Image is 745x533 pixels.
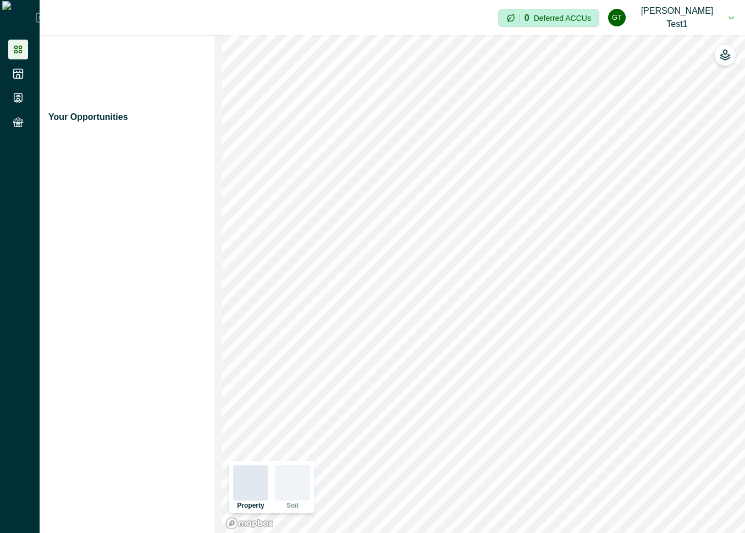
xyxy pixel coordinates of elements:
a: Mapbox logo [225,517,274,530]
p: 0 [525,14,529,23]
p: Deferred ACCUs [534,14,591,22]
img: Logo [2,1,36,34]
p: Soil [286,502,299,509]
p: Property [237,502,264,509]
p: Your Opportunities [48,111,128,124]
